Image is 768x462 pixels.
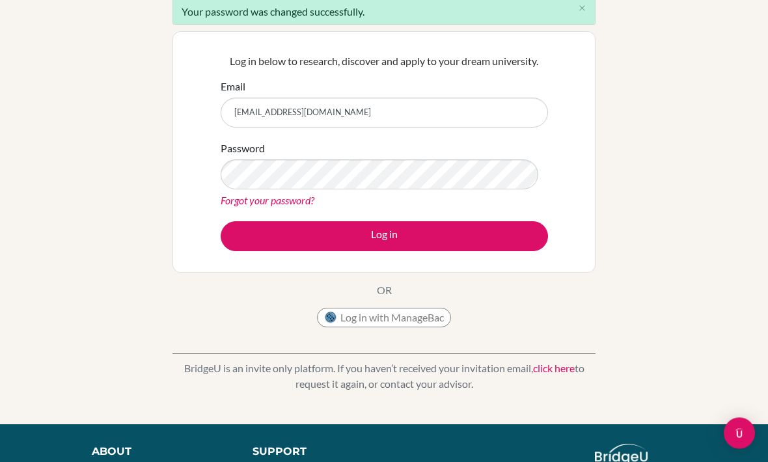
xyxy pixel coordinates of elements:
[221,195,314,207] a: Forgot your password?
[724,418,755,449] div: Open Intercom Messenger
[253,444,372,460] div: Support
[377,283,392,299] p: OR
[317,308,451,328] button: Log in with ManageBac
[92,444,223,460] div: About
[172,361,596,392] p: BridgeU is an invite only platform. If you haven’t received your invitation email, to request it ...
[221,222,548,252] button: Log in
[221,54,548,70] p: Log in below to research, discover and apply to your dream university.
[577,4,587,14] i: close
[221,141,265,157] label: Password
[221,79,245,95] label: Email
[533,362,575,375] a: click here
